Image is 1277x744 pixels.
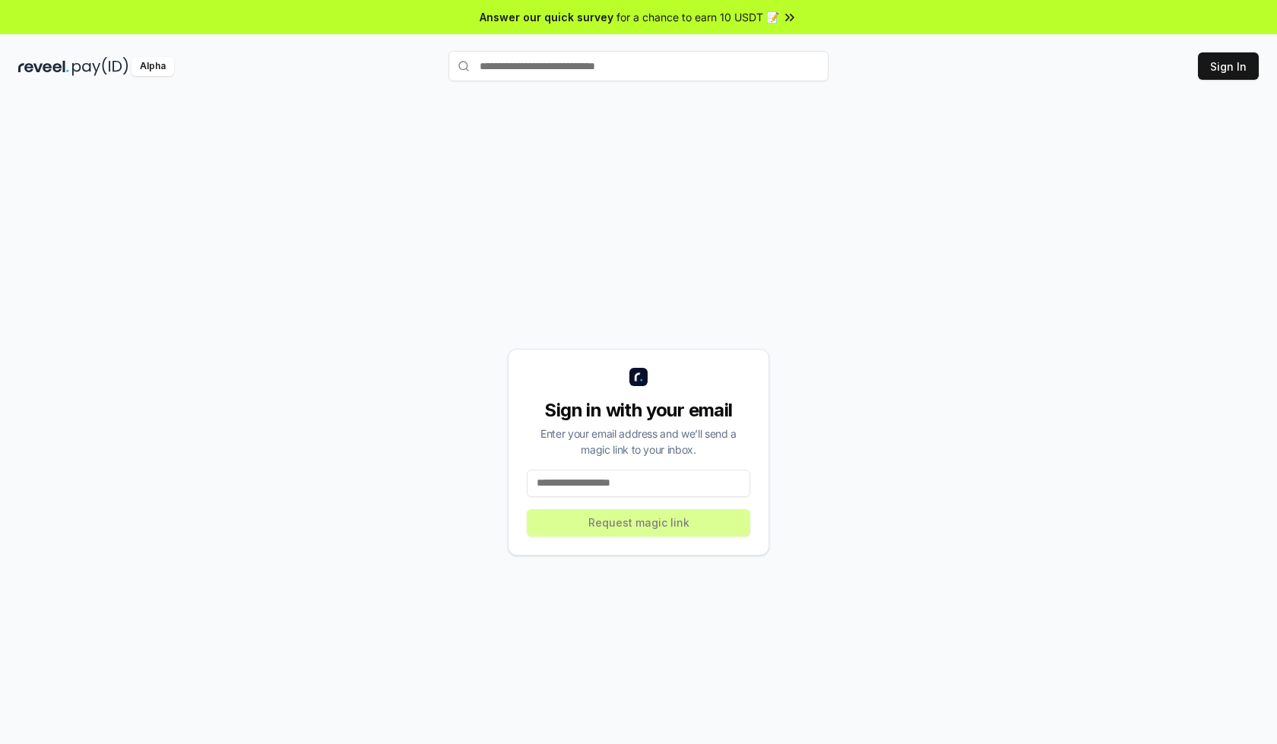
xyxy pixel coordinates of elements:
[18,57,69,76] img: reveel_dark
[480,9,613,25] span: Answer our quick survey
[616,9,779,25] span: for a chance to earn 10 USDT 📝
[629,368,648,386] img: logo_small
[1198,52,1259,80] button: Sign In
[527,426,750,457] div: Enter your email address and we’ll send a magic link to your inbox.
[527,398,750,423] div: Sign in with your email
[132,57,174,76] div: Alpha
[72,57,128,76] img: pay_id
